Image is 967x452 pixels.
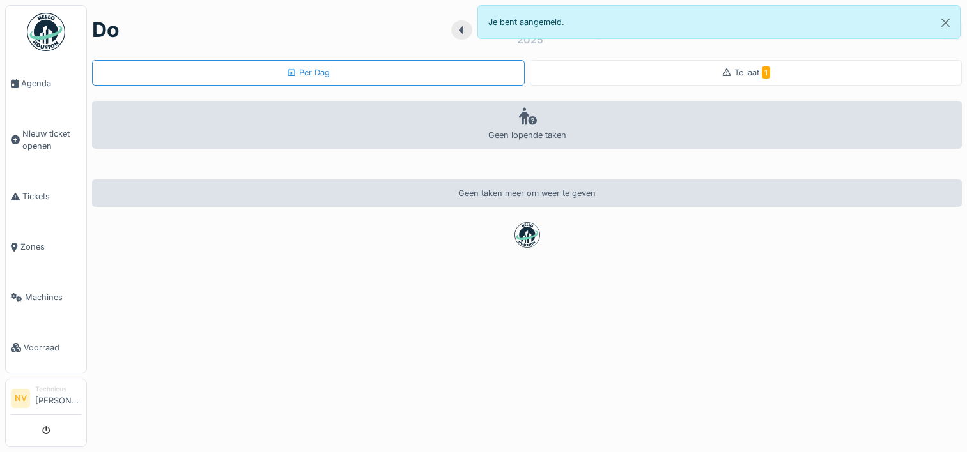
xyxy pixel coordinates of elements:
[25,291,81,303] span: Machines
[35,384,81,412] li: [PERSON_NAME]
[22,190,81,202] span: Tickets
[92,179,962,207] div: Geen taken meer om weer te geven
[35,384,81,394] div: Technicus
[21,77,81,89] span: Agenda
[6,222,86,272] a: Zones
[6,58,86,109] a: Agenda
[734,68,770,77] span: Te laat
[6,322,86,373] a: Voorraad
[27,13,65,51] img: Badge_color-CXgf-gQk.svg
[24,342,81,354] span: Voorraad
[11,389,30,408] li: NV
[6,171,86,222] a: Tickets
[20,241,81,253] span: Zones
[514,222,540,248] img: badge-BVDL4wpA.svg
[286,66,330,79] div: Per Dag
[6,272,86,322] a: Machines
[931,6,960,40] button: Close
[92,18,120,42] h1: do
[11,384,81,415] a: NV Technicus[PERSON_NAME]
[762,66,770,79] span: 1
[22,128,81,152] span: Nieuw ticket openen
[92,101,962,149] div: Geen lopende taken
[517,32,543,47] div: 2025
[477,5,961,39] div: Je bent aangemeld.
[6,109,86,171] a: Nieuw ticket openen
